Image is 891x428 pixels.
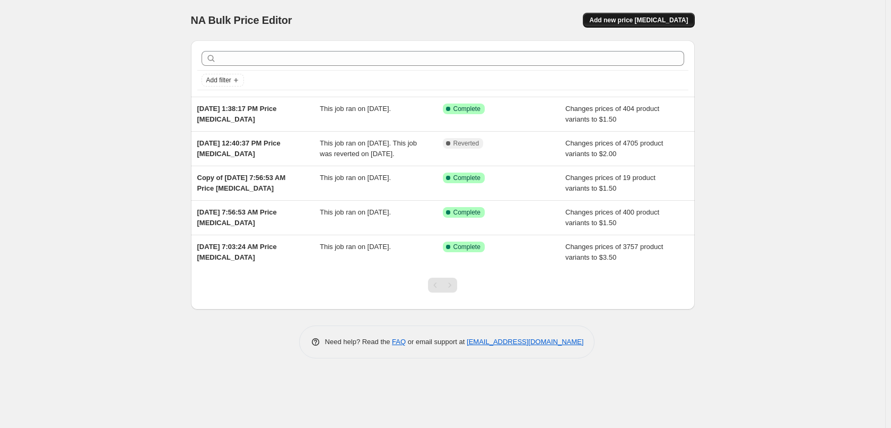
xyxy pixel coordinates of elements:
span: This job ran on [DATE]. [320,208,391,216]
span: This job ran on [DATE]. [320,105,391,113]
span: Changes prices of 3757 product variants to $3.50 [565,243,663,261]
span: This job ran on [DATE]. [320,174,391,182]
span: Changes prices of 400 product variants to $1.50 [565,208,659,227]
a: FAQ [392,338,406,346]
button: Add filter [202,74,244,87]
button: Add new price [MEDICAL_DATA] [583,13,694,28]
span: or email support at [406,338,467,346]
span: Complete [453,208,481,217]
nav: Pagination [428,278,457,293]
span: Add new price [MEDICAL_DATA] [589,16,688,24]
span: Complete [453,105,481,113]
span: [DATE] 7:03:24 AM Price [MEDICAL_DATA] [197,243,277,261]
span: Changes prices of 19 product variants to $1.50 [565,174,656,192]
span: [DATE] 12:40:37 PM Price [MEDICAL_DATA] [197,139,281,158]
span: This job ran on [DATE]. This job was reverted on [DATE]. [320,139,417,158]
span: Reverted [453,139,479,148]
span: Complete [453,243,481,251]
span: Complete [453,174,481,182]
span: Changes prices of 4705 product variants to $2.00 [565,139,663,158]
span: This job ran on [DATE]. [320,243,391,251]
span: Copy of [DATE] 7:56:53 AM Price [MEDICAL_DATA] [197,174,286,192]
a: [EMAIL_ADDRESS][DOMAIN_NAME] [467,338,583,346]
span: [DATE] 7:56:53 AM Price [MEDICAL_DATA] [197,208,277,227]
span: [DATE] 1:38:17 PM Price [MEDICAL_DATA] [197,105,277,123]
span: Changes prices of 404 product variants to $1.50 [565,105,659,123]
span: NA Bulk Price Editor [191,14,292,26]
span: Add filter [206,76,231,84]
span: Need help? Read the [325,338,392,346]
